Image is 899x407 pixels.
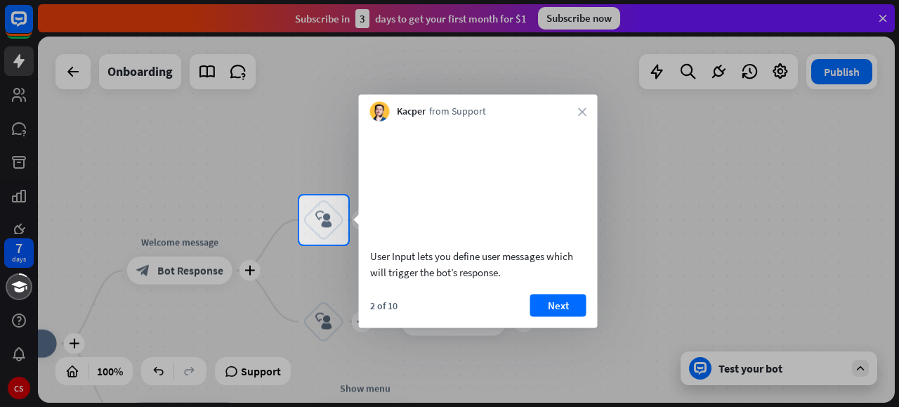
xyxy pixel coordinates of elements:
[530,294,586,316] button: Next
[315,212,332,228] i: block_user_input
[429,105,486,119] span: from Support
[370,299,398,311] div: 2 of 10
[397,105,426,119] span: Kacper
[370,247,586,280] div: User Input lets you define user messages which will trigger the bot’s response.
[578,108,586,116] i: close
[11,6,53,48] button: Open LiveChat chat widget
